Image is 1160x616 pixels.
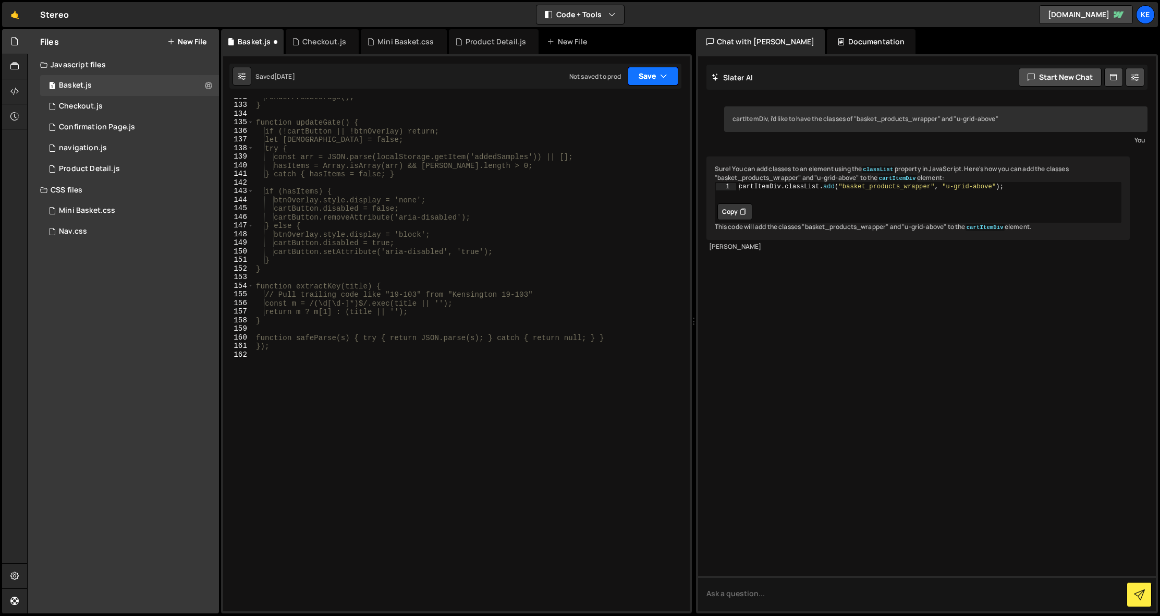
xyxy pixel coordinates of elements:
div: 161 [223,342,254,351]
div: Basket.js [59,81,92,90]
div: 154 [223,282,254,291]
div: Checkout.js [59,102,103,111]
div: 8215/46113.js [40,138,219,159]
div: 149 [223,238,254,247]
div: New File [547,37,591,47]
button: Start new chat [1019,68,1102,87]
div: 147 [223,221,254,230]
code: cartItemDiv [878,175,917,182]
div: 145 [223,204,254,213]
div: 8215/45082.js [40,117,219,138]
div: 136 [223,127,254,136]
div: Documentation [827,29,915,54]
div: 139 [223,152,254,161]
div: 137 [223,135,254,144]
button: Copy [717,203,752,220]
div: You [727,135,1145,146]
div: 150 [223,247,254,256]
div: Stereo [40,8,69,21]
div: Nav.css [59,227,87,236]
button: Save [628,67,678,86]
div: 146 [223,213,254,222]
div: 141 [223,170,254,178]
div: [PERSON_NAME] [709,243,1128,251]
code: classList [862,166,894,173]
div: 160 [223,333,254,342]
div: 155 [223,290,254,299]
div: 157 [223,307,254,316]
div: Checkout.js [302,37,346,47]
div: 134 [223,110,254,118]
div: 144 [223,196,254,204]
div: Mini Basket.css [59,206,115,215]
div: Not saved to prod [569,72,621,81]
button: Code + Tools [536,5,624,24]
div: 153 [223,273,254,282]
a: [DOMAIN_NAME] [1039,5,1133,24]
div: 8215/44666.js [40,75,219,96]
h2: Files [40,36,59,47]
div: [DATE] [274,72,295,81]
code: cartItemDiv [966,224,1005,231]
div: 142 [223,178,254,187]
div: Saved [255,72,295,81]
div: Mini Basket.css [377,37,434,47]
div: 152 [223,264,254,273]
div: 143 [223,187,254,196]
div: 138 [223,144,254,153]
div: Product Detail.js [466,37,527,47]
a: Ke [1136,5,1155,24]
div: cartItemDiv, i'd like to have the classes of "basket_products_wrapper" and "u-grid-above" [724,106,1148,132]
div: 148 [223,230,254,239]
div: 8215/44673.js [40,159,219,179]
div: 133 [223,101,254,110]
div: CSS files [28,179,219,200]
div: 8215/46114.css [40,221,219,242]
div: 1 [716,183,736,190]
h2: Slater AI [712,73,753,82]
button: New File [167,38,206,46]
a: 🤙 [2,2,28,27]
div: navigation.js [59,143,107,153]
div: 140 [223,161,254,170]
div: 162 [223,351,254,359]
div: Javascript files [28,54,219,75]
div: 135 [223,118,254,127]
div: Sure! You can add classes to an element using the property in JavaScript. Here's how you can add ... [706,156,1130,240]
div: Chat with [PERSON_NAME] [696,29,825,54]
div: 151 [223,256,254,264]
div: 159 [223,324,254,333]
div: Basket.js [238,37,271,47]
div: Product Detail.js [59,164,120,174]
span: 1 [49,82,55,91]
div: 158 [223,316,254,325]
div: 8215/44731.js [40,96,219,117]
div: 156 [223,299,254,308]
div: Confirmation Page.js [59,123,135,132]
div: 8215/46286.css [40,200,219,221]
